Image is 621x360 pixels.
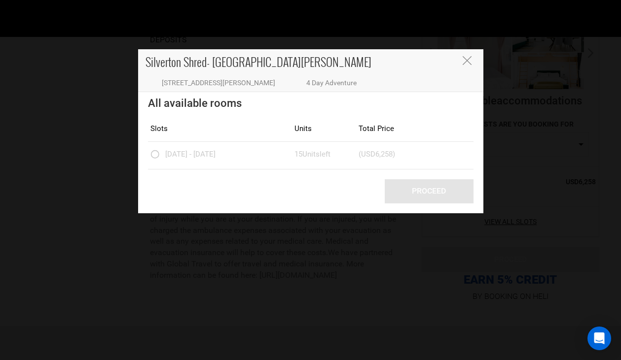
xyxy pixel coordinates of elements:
span: 15 [294,149,320,160]
div: left [294,149,359,160]
div: Total Price [359,124,439,134]
span: [STREET_ADDRESS][PERSON_NAME] [162,79,275,87]
span: All available rooms [148,97,242,109]
span: [DATE] - [DATE] [165,150,216,159]
button: Close [463,56,474,66]
span: Silverton Shred- [GEOGRAPHIC_DATA][PERSON_NAME] [146,53,371,70]
button: Proceed [385,179,474,203]
div: Slots [150,124,295,134]
span: s [316,150,320,159]
span: Unit [302,150,316,159]
div: Open Intercom Messenger [587,327,611,350]
div: (USD6,258) [359,149,439,160]
span: 4 Day Adventure [306,79,357,87]
div: Units [294,124,359,134]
